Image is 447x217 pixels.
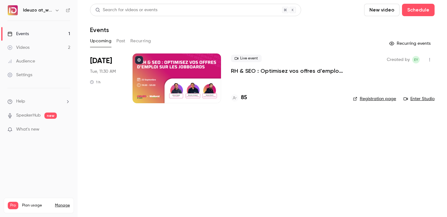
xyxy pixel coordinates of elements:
[63,127,70,132] iframe: Noticeable Trigger
[22,203,51,208] span: Plan usage
[404,96,435,102] a: Enter Studio
[130,36,151,46] button: Recurring
[7,98,70,105] li: help-dropdown-opener
[16,112,41,119] a: SpeakerHub
[90,26,109,34] h1: Events
[7,31,29,37] div: Events
[90,36,111,46] button: Upcoming
[95,7,157,13] div: Search for videos or events
[44,113,57,119] span: new
[231,67,343,75] a: RH & SEO : Optimisez vos offres d’emploi sur les jobboards
[90,53,123,103] div: Sep 23 Tue, 11:30 AM (Europe/Madrid)
[7,58,35,64] div: Audience
[8,202,18,209] span: Pro
[16,98,25,105] span: Help
[16,126,39,133] span: What's new
[231,55,262,62] span: Live event
[412,56,420,63] span: Eva Yahiaoui
[8,5,18,15] img: Ideuzo at_work
[90,68,116,75] span: Tue, 11:30 AM
[353,96,396,102] a: Registration page
[402,4,435,16] button: Schedule
[7,72,32,78] div: Settings
[55,203,70,208] a: Manage
[386,39,435,48] button: Recurring events
[90,56,112,66] span: [DATE]
[241,94,247,102] h4: 85
[90,80,101,85] div: 1 h
[23,7,52,13] h6: Ideuzo at_work
[7,44,29,51] div: Videos
[364,4,400,16] button: New video
[414,56,418,63] span: EY
[116,36,125,46] button: Past
[231,94,247,102] a: 85
[387,56,410,63] span: Created by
